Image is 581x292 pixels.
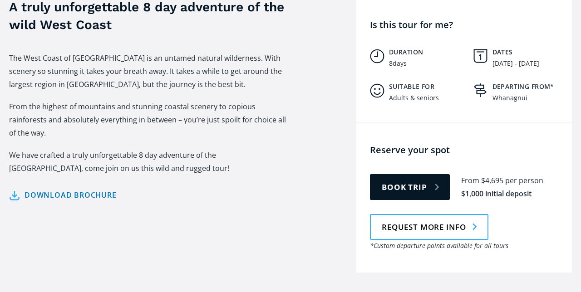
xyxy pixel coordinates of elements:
h4: Is this tour for me? [370,19,567,31]
div: From [461,175,479,186]
a: Download brochure [9,189,117,202]
a: Request more info [370,214,488,240]
h5: Departing from* [492,83,568,91]
p: We have crafted a truly unforgettable 8 day adventure of the [GEOGRAPHIC_DATA], come join on us t... [9,149,290,175]
div: $4,695 [481,175,503,186]
a: Book trip [370,174,450,200]
h5: Suitable for [389,83,464,91]
div: [DATE] - [DATE] [492,60,539,68]
div: 8 [389,60,393,68]
em: *Custom departure points available for all tours [370,241,508,250]
div: per person [505,175,543,186]
p: From the highest of mountains and stunning coastal scenery to copious rainforests and absolutely ... [9,100,290,140]
h5: Duration [389,48,464,56]
div: initial deposit [485,189,532,199]
h4: Reserve your spot [370,144,567,156]
p: The West Coast of [GEOGRAPHIC_DATA] is an untamed natural wilderness. With scenery so stunning it... [9,52,290,91]
div: days [393,60,407,68]
div: $1,000 [461,189,483,199]
div: Adults & seniors [389,94,439,102]
h5: Dates [492,48,568,56]
div: Whanagnui [492,94,527,102]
